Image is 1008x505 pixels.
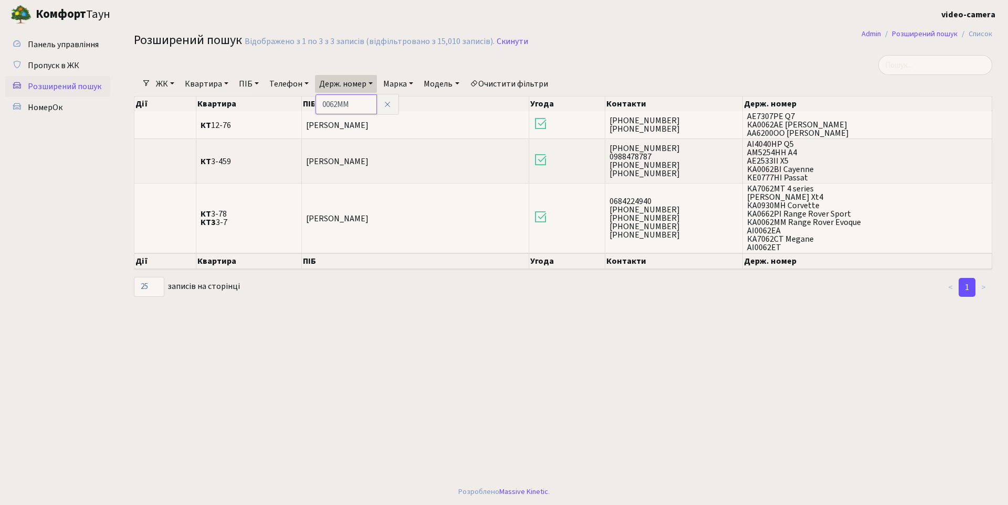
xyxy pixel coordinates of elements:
[747,185,988,252] span: KA7062МТ 4 series [PERSON_NAME] Xt4 КА0930МН Corvette KA0662РІ Range Rover Sport КА0062ММ Range R...
[499,486,548,497] a: Massive Kinetic
[201,156,211,167] b: КТ
[28,39,99,50] span: Панель управління
[315,75,377,93] a: Держ. номер
[959,278,975,297] a: 1
[466,75,552,93] a: Очистити фільтри
[36,6,86,23] b: Комфорт
[201,121,297,130] span: 12-76
[181,75,233,93] a: Квартира
[134,277,164,297] select: записів на сторінці
[529,253,605,269] th: Угода
[306,213,369,224] span: [PERSON_NAME]
[497,37,528,47] a: Скинути
[419,75,463,93] a: Модель
[201,208,211,220] b: КТ
[458,486,550,498] div: Розроблено .
[235,75,263,93] a: ПІБ
[134,31,242,49] span: Розширений пошук
[28,60,79,71] span: Пропуск в ЖК
[302,253,529,269] th: ПІБ
[36,6,110,24] span: Таун
[5,55,110,76] a: Пропуск в ЖК
[134,253,196,269] th: Дії
[201,210,297,227] span: 3-78 3-7
[743,96,992,111] th: Держ. номер
[201,120,211,131] b: КТ
[131,6,157,23] button: Переключити навігацію
[958,28,992,40] li: Список
[379,75,417,93] a: Марка
[134,277,240,297] label: записів на сторінці
[201,157,297,166] span: 3-459
[245,37,495,47] div: Відображено з 1 по 3 з 3 записів (відфільтровано з 15,010 записів).
[747,140,988,182] span: AI4040HP Q5 АМ5254НН A4 AE2533II X5 KA0062BI Cayenne KE0777HI Passat
[862,28,881,39] a: Admin
[306,120,369,131] span: [PERSON_NAME]
[265,75,313,93] a: Телефон
[196,96,302,111] th: Квартира
[605,253,743,269] th: Контакти
[878,55,992,75] input: Пошук...
[610,144,739,178] span: [PHONE_NUMBER] 0988478787 [PHONE_NUMBER] [PHONE_NUMBER]
[10,4,31,25] img: logo.png
[5,97,110,118] a: НомерОк
[134,96,196,111] th: Дії
[196,253,302,269] th: Квартира
[5,34,110,55] a: Панель управління
[610,116,739,133] span: [PHONE_NUMBER] [PHONE_NUMBER]
[529,96,605,111] th: Угода
[747,112,988,137] span: АЕ7307РЕ Q7 КА0062АЕ [PERSON_NAME] АА6200ОО [PERSON_NAME]
[846,23,1008,45] nav: breadcrumb
[743,253,992,269] th: Держ. номер
[302,96,529,111] th: ПІБ
[28,81,101,92] span: Розширений пошук
[941,8,995,21] a: video-camera
[201,217,216,228] b: КТ3
[5,76,110,97] a: Розширений пошук
[28,102,62,113] span: НомерОк
[941,9,995,20] b: video-camera
[152,75,178,93] a: ЖК
[892,28,958,39] a: Розширений пошук
[306,156,369,167] span: [PERSON_NAME]
[610,197,739,239] span: 0684224940 [PHONE_NUMBER] [PHONE_NUMBER] [PHONE_NUMBER] [PHONE_NUMBER]
[605,96,743,111] th: Контакти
